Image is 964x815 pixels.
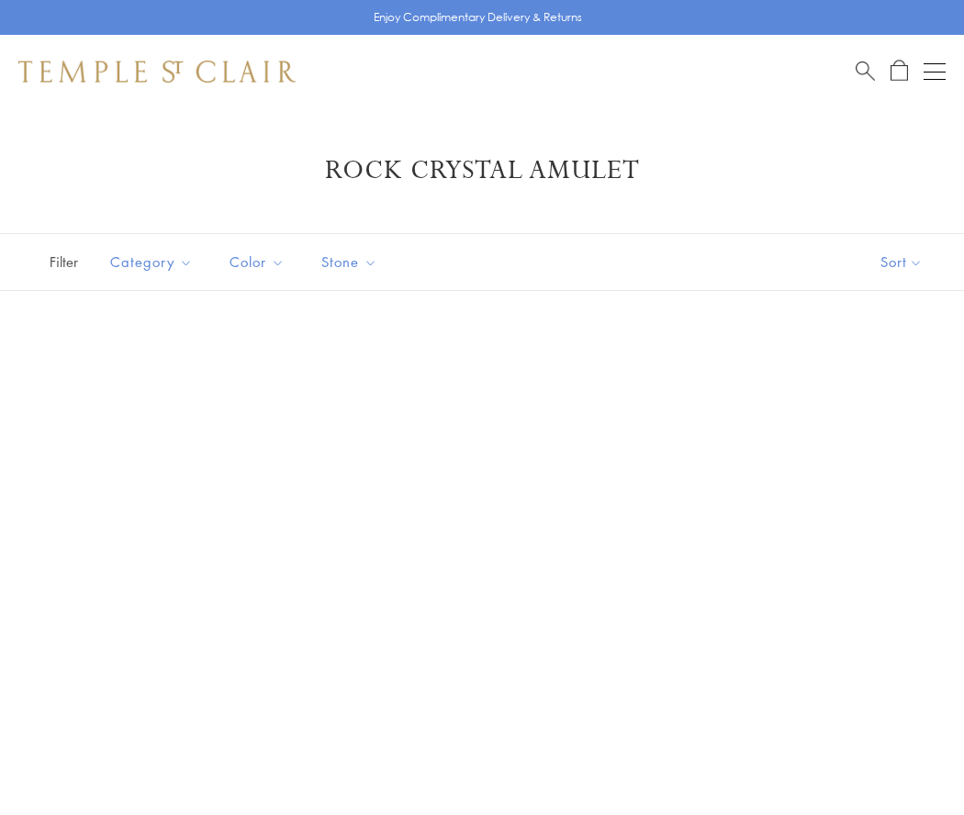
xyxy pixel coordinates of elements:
[374,8,582,27] p: Enjoy Complimentary Delivery & Returns
[312,251,391,274] span: Stone
[220,251,298,274] span: Color
[924,61,946,83] button: Open navigation
[308,241,391,283] button: Stone
[101,251,207,274] span: Category
[46,154,918,187] h1: Rock Crystal Amulet
[18,61,296,83] img: Temple St. Clair
[96,241,207,283] button: Category
[216,241,298,283] button: Color
[891,60,908,83] a: Open Shopping Bag
[856,60,875,83] a: Search
[839,234,964,290] button: Show sort by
